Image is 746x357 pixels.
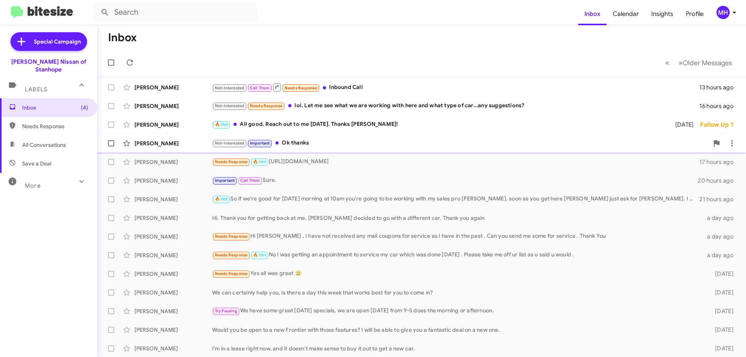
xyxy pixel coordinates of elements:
[215,197,228,202] span: 🔥 Hot
[34,38,81,45] span: Special Campaign
[661,55,674,71] button: Previous
[215,178,235,183] span: Important
[215,103,245,108] span: Not-Interested
[212,269,702,278] div: Yes all was great 😃
[699,158,740,166] div: 17 hours ago
[212,157,699,166] div: [URL][DOMAIN_NAME]
[212,120,665,129] div: All good. Reach out to me [DATE]. Thanks [PERSON_NAME]!
[215,141,245,146] span: Not-Interested
[22,104,88,111] span: Inbox
[25,86,47,93] span: Labels
[134,121,212,129] div: [PERSON_NAME]
[250,103,283,108] span: Needs Response
[699,102,740,110] div: 16 hours ago
[134,84,212,91] div: [PERSON_NAME]
[22,141,66,149] span: All Conversations
[253,159,266,164] span: 🔥 Hot
[134,102,212,110] div: [PERSON_NAME]
[699,84,740,91] div: 13 hours ago
[212,289,702,296] div: We can certainly help you, is there a day this week that works best for you to come in?
[215,234,248,239] span: Needs Response
[215,253,248,258] span: Needs Response
[215,85,245,91] span: Not-Interested
[134,214,212,222] div: [PERSON_NAME]
[212,101,699,110] div: lol. Let me see what we are working with here and what type of car...any suggestions?
[702,289,740,296] div: [DATE]
[702,326,740,334] div: [DATE]
[661,55,737,71] nav: Page navigation example
[134,289,212,296] div: [PERSON_NAME]
[215,159,248,164] span: Needs Response
[212,195,699,204] div: So if we're good for [DATE] morning at 10am you're going to be working with my sales pro [PERSON_...
[678,58,683,68] span: »
[134,345,212,352] div: [PERSON_NAME]
[212,176,698,185] div: Sure.
[674,55,737,71] button: Next
[250,141,270,146] span: Important
[22,160,51,167] span: Save a Deal
[134,233,212,240] div: [PERSON_NAME]
[240,178,260,183] span: Call Them
[215,271,248,276] span: Needs Response
[702,307,740,315] div: [DATE]
[134,139,212,147] div: [PERSON_NAME]
[702,214,740,222] div: a day ago
[665,121,700,129] div: [DATE]
[134,158,212,166] div: [PERSON_NAME]
[108,31,137,44] h1: Inbox
[81,104,88,111] span: (4)
[702,251,740,259] div: a day ago
[683,59,732,67] span: Older Messages
[700,121,740,129] div: Follow Up ?
[250,85,270,91] span: Call Them
[134,177,212,185] div: [PERSON_NAME]
[215,122,228,127] span: 🔥 Hot
[212,214,702,222] div: Hi. Thank you for getting back at me. [PERSON_NAME] decided to go with a different car. Thank you...
[702,233,740,240] div: a day ago
[212,345,702,352] div: I'm in a lease right now, and it doesn't make sense to buy it out to get a new car.
[665,58,669,68] span: «
[699,195,740,203] div: 21 hours ago
[578,3,607,25] a: Inbox
[22,122,88,130] span: Needs Response
[212,251,702,259] div: No I was getting an appointment to service my car which was done [DATE] . Please take me off ur l...
[94,3,257,22] input: Search
[710,6,737,19] button: MH
[25,182,41,189] span: More
[698,177,740,185] div: 20 hours ago
[134,251,212,259] div: [PERSON_NAME]
[212,232,702,241] div: Hi [PERSON_NAME] , I have not received any mail coupons for service as I have in the past . Can y...
[253,253,266,258] span: 🔥 Hot
[10,32,87,51] a: Special Campaign
[212,139,709,148] div: Ok thanks
[134,195,212,203] div: [PERSON_NAME]
[212,326,702,334] div: Would you be open to a new Frontier with those features? I will be able to give you a fantastic d...
[134,307,212,315] div: [PERSON_NAME]
[284,85,317,91] span: Needs Response
[134,270,212,278] div: [PERSON_NAME]
[212,306,702,315] div: We have some great [DATE] specials, we are open [DATE] from 9-5 does the morning or afternoon.
[212,82,699,92] div: Inbound Call
[607,3,645,25] a: Calendar
[702,345,740,352] div: [DATE]
[680,3,710,25] a: Profile
[134,326,212,334] div: [PERSON_NAME]
[645,3,680,25] a: Insights
[702,270,740,278] div: [DATE]
[716,6,730,19] div: MH
[215,308,237,313] span: Try Pausing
